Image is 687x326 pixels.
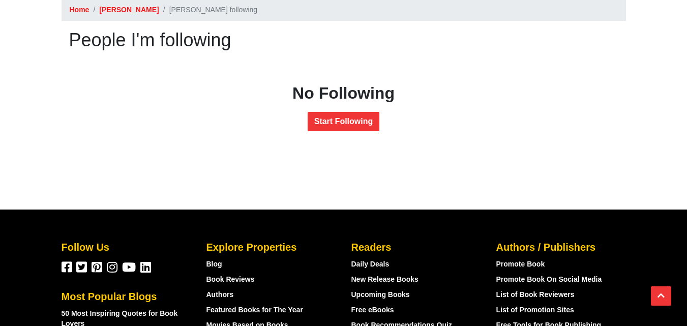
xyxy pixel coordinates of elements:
[62,240,191,255] div: Follow Us
[70,5,89,15] a: Home
[206,240,336,255] div: Explore Properties
[351,290,410,299] a: Upcoming Books
[351,306,394,314] a: Free eBooks
[159,5,257,15] li: [PERSON_NAME] following
[206,306,303,314] a: Featured Books for The Year
[206,260,222,268] a: Blog
[308,112,380,131] a: Start Following
[496,306,574,314] a: List of Promotion Sites
[351,240,481,255] div: Readers
[62,289,191,304] div: Most Popular Blogs
[107,260,117,274] a: BookBelow on Instagram
[496,260,545,268] a: Promote Book
[76,260,87,274] a: BookBelow on Twitter
[62,260,72,274] a: BookBelow on Facebook
[54,83,634,103] h3: No Following
[99,5,159,15] a: [PERSON_NAME]
[206,275,255,283] a: Book Reviews
[496,275,602,283] a: Promote Book On Social Media
[69,29,430,51] h2: People I'm following
[140,260,151,274] a: BookBelow on Linkedin
[651,286,671,306] button: Scroll Top
[351,260,390,268] a: Daily Deals
[122,260,136,274] a: BookBelow on YouTube
[351,275,419,283] a: New Release Books
[496,240,626,255] div: Authors / Publishers
[92,260,102,274] a: BookBelow on Pinterest
[206,290,234,299] a: Authors
[496,290,575,299] a: List of Book Reviewers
